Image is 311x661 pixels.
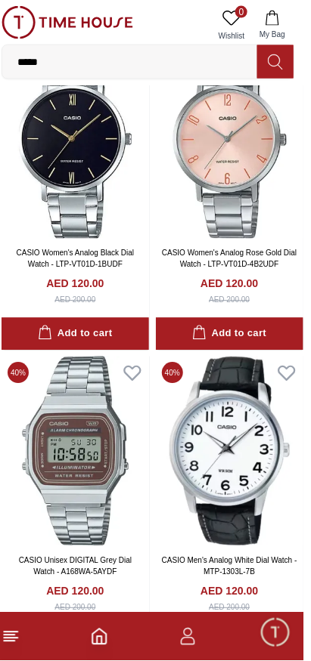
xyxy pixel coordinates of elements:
[169,249,304,269] a: CASIO Women's Analog Rose Gold Dial Watch - LTP-VT01D-4B2UDF
[24,249,142,269] a: CASIO Women's Analog Black Dial Watch - LTP-VT01D-1BUDF
[208,584,266,599] h4: AED 120.00
[261,29,299,40] span: My Bag
[9,6,141,39] img: ...
[163,357,311,546] img: CASIO Men's Analog White Dial Watch - MTP-1303L-7B
[220,6,258,45] a: 0Wishlist
[54,276,111,292] h4: AED 120.00
[258,6,302,45] button: My Bag
[9,357,157,546] img: CASIO Unisex DIGITAL Grey Dial Watch - A168WA-5AYDF
[208,276,266,292] h4: AED 120.00
[98,628,116,646] a: Home
[9,50,157,239] img: CASIO Women's Analog Black Dial Watch - LTP-VT01D-1BUDF
[169,363,191,384] span: 40 %
[243,6,255,18] span: 0
[216,295,257,306] div: AED 200.00
[169,557,305,576] a: CASIO Men's Analog White Dial Watch - MTP-1303L-7B
[26,557,139,576] a: CASIO Unisex DIGITAL Grey Dial Watch - A168WA-5AYDF
[62,602,103,613] div: AED 200.00
[216,602,257,613] div: AED 200.00
[45,326,120,343] div: Add to cart
[266,616,300,650] div: Chat Widget
[200,326,274,343] div: Add to cart
[163,318,311,351] button: Add to cart
[62,295,103,306] div: AED 200.00
[220,30,258,42] span: Wishlist
[9,318,157,351] button: Add to cart
[15,363,36,384] span: 40 %
[163,50,311,239] img: CASIO Women's Analog Rose Gold Dial Watch - LTP-VT01D-4B2UDF
[54,584,111,599] h4: AED 120.00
